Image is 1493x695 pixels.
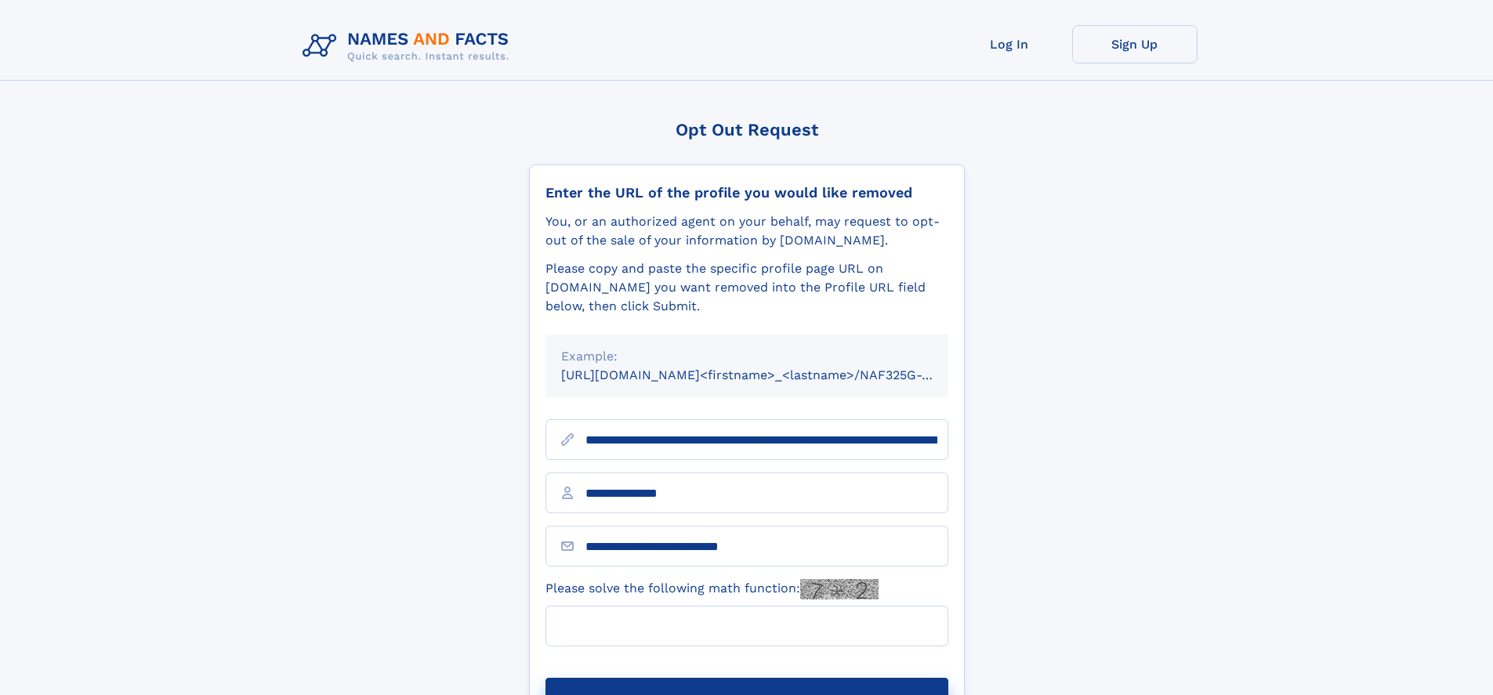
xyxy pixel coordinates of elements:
small: [URL][DOMAIN_NAME]<firstname>_<lastname>/NAF325G-xxxxxxxx [561,367,978,382]
a: Sign Up [1072,25,1198,63]
div: Please copy and paste the specific profile page URL on [DOMAIN_NAME] you want removed into the Pr... [545,259,948,316]
a: Log In [947,25,1072,63]
div: Example: [561,347,933,366]
div: Opt Out Request [529,120,965,139]
img: Logo Names and Facts [296,25,522,67]
label: Please solve the following math function: [545,579,879,599]
div: You, or an authorized agent on your behalf, may request to opt-out of the sale of your informatio... [545,212,948,250]
div: Enter the URL of the profile you would like removed [545,184,948,201]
